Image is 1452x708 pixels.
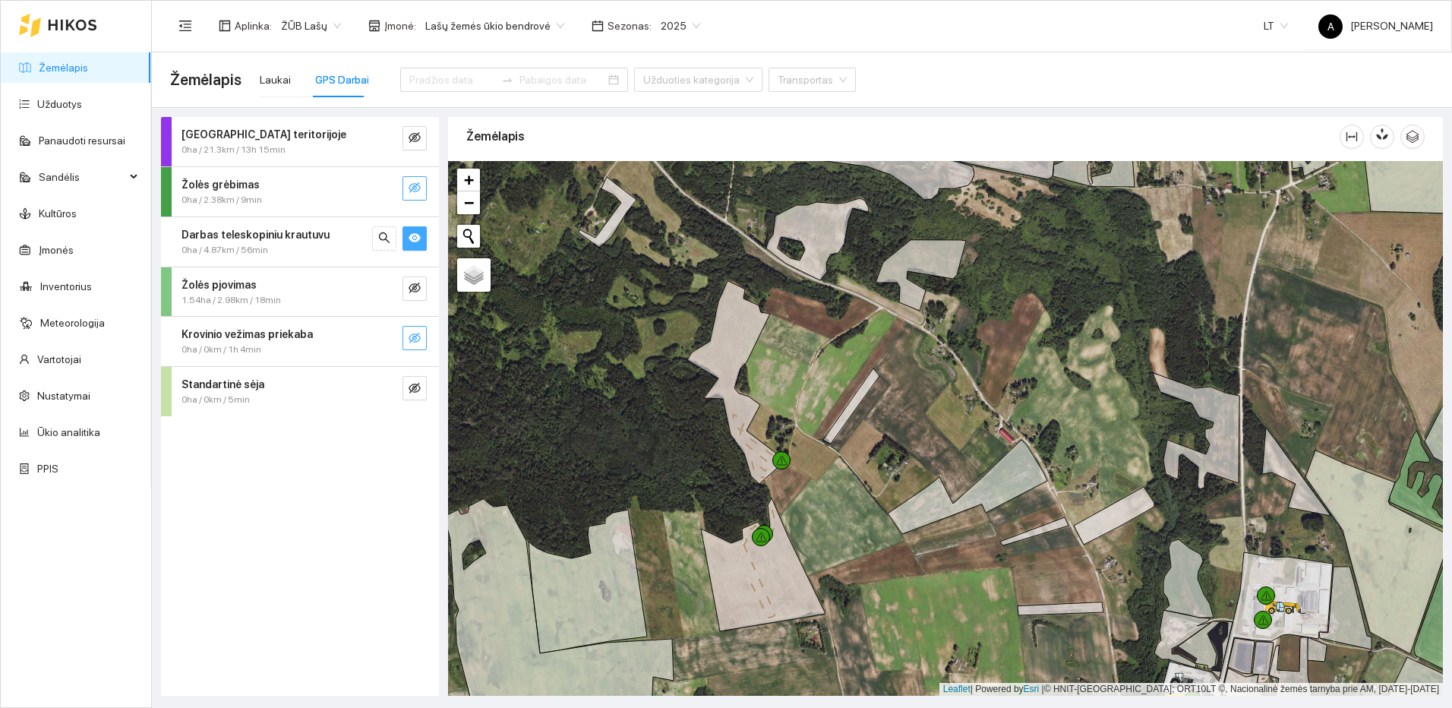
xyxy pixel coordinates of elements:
[161,217,439,267] div: Darbas teleskopiniu krautuvu0ha / 4.87km / 56minsearcheye
[661,14,700,37] span: 2025
[457,225,480,248] button: Initiate a new search
[501,74,513,86] span: swap-right
[943,684,971,694] a: Leaflet
[1340,131,1363,143] span: column-width
[37,463,58,475] a: PPIS
[40,280,92,292] a: Inventorius
[161,117,439,166] div: [GEOGRAPHIC_DATA] teritorijoje0ha / 21.3km / 13h 15mineye-invisible
[161,367,439,416] div: Standartinė sėja0ha / 0km / 5mineye-invisible
[402,376,427,400] button: eye-invisible
[161,167,439,217] div: Žolės grėbimas0ha / 2.38km / 9mineye-invisible
[170,68,241,92] span: Žemėlapis
[368,20,380,32] span: shop
[402,277,427,301] button: eye-invisible
[315,71,369,88] div: GPS Darbai
[1318,20,1433,32] span: [PERSON_NAME]
[181,343,261,357] span: 0ha / 0km / 1h 4min
[39,62,88,74] a: Žemėlapis
[939,683,1443,696] div: | Powered by © HNIT-[GEOGRAPHIC_DATA]; ORT10LT ©, Nacionalinė žemės tarnyba prie AM, [DATE]-[DATE]
[409,382,421,397] span: eye-invisible
[39,244,74,256] a: Įmonės
[181,229,330,241] strong: Darbas teleskopiniu krautuvu
[402,326,427,350] button: eye-invisible
[372,226,396,251] button: search
[181,279,257,291] strong: Žolės pjovimas
[39,207,77,220] a: Kultūros
[37,353,81,365] a: Vartotojai
[161,317,439,366] div: Krovinio vežimas priekaba0ha / 0km / 1h 4mineye-invisible
[384,17,416,34] span: Įmonė :
[1024,684,1040,694] a: Esri
[281,14,341,37] span: ŽŪB Lašų
[409,182,421,196] span: eye-invisible
[181,179,260,191] strong: Žolės grėbimas
[40,317,105,329] a: Meteorologija
[181,328,313,340] strong: Krovinio vežimas priekaba
[378,232,390,246] span: search
[181,393,250,407] span: 0ha / 0km / 5min
[1327,14,1334,39] span: A
[457,169,480,191] a: Zoom in
[1340,125,1364,149] button: column-width
[1264,14,1288,37] span: LT
[260,71,291,88] div: Laukai
[181,378,264,390] strong: Standartinė sėja
[464,170,474,189] span: +
[402,176,427,201] button: eye-invisible
[219,20,231,32] span: layout
[39,162,125,192] span: Sandėlis
[409,232,421,246] span: eye
[519,71,605,88] input: Pabaigos data
[402,126,427,150] button: eye-invisible
[161,267,439,317] div: Žolės pjovimas1.54ha / 2.98km / 18mineye-invisible
[37,98,82,110] a: Užduotys
[409,282,421,296] span: eye-invisible
[181,243,268,258] span: 0ha / 4.87km / 56min
[501,74,513,86] span: to
[170,11,200,41] button: menu-fold
[402,226,427,251] button: eye
[1042,684,1044,694] span: |
[181,293,281,308] span: 1.54ha / 2.98km / 18min
[457,191,480,214] a: Zoom out
[466,115,1340,158] div: Žemėlapis
[592,20,604,32] span: calendar
[409,332,421,346] span: eye-invisible
[181,143,286,157] span: 0ha / 21.3km / 13h 15min
[425,14,564,37] span: Lašų žemės ūkio bendrovė
[181,128,346,141] strong: [GEOGRAPHIC_DATA] teritorijoje
[457,258,491,292] a: Layers
[37,426,100,438] a: Ūkio analitika
[178,19,192,33] span: menu-fold
[39,134,125,147] a: Panaudoti resursai
[235,17,272,34] span: Aplinka :
[608,17,652,34] span: Sezonas :
[37,390,90,402] a: Nustatymai
[464,193,474,212] span: −
[409,71,495,88] input: Pradžios data
[409,131,421,146] span: eye-invisible
[181,193,262,207] span: 0ha / 2.38km / 9min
